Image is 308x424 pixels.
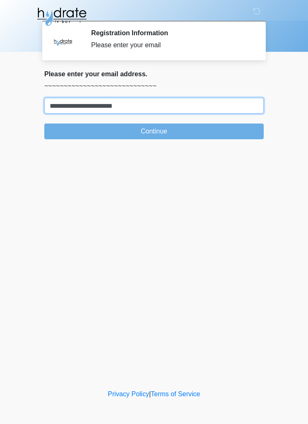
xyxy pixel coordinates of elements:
img: Agent Avatar [51,29,75,54]
div: Please enter your email [91,40,251,50]
button: Continue [44,124,264,139]
p: ~~~~~~~~~~~~~~~~~~~~~~~~~~~~~ [44,81,264,91]
h2: Please enter your email address. [44,70,264,78]
img: Hydrate IV Bar - Glendale Logo [36,6,87,27]
a: Terms of Service [151,390,200,397]
a: | [149,390,151,397]
a: Privacy Policy [108,390,149,397]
